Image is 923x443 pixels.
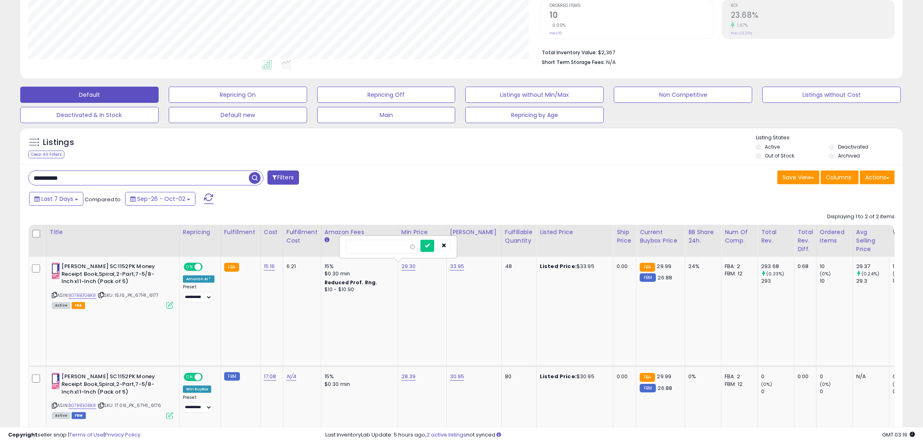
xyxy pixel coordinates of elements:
label: Active [765,143,780,150]
div: Clear All Filters [28,151,64,158]
div: Total Rev. [761,228,791,245]
a: 28.39 [401,373,416,381]
div: Win BuyBox [183,385,212,393]
div: Ordered Items [820,228,849,245]
small: (0%) [893,270,904,277]
span: 26.88 [658,274,673,281]
div: Listed Price [540,228,610,236]
span: ON [185,374,195,381]
div: FBM: 12 [725,270,751,277]
small: 0.00% [550,22,566,28]
small: (0.23%) [766,270,784,277]
a: B07BB3GBK8 [68,292,96,299]
div: FBA: 2 [725,373,751,380]
div: 293 [761,277,794,285]
button: Repricing by Age [465,107,604,123]
small: FBA [640,263,655,272]
a: 2 active listings [426,431,466,439]
small: FBA [640,373,655,382]
div: ASIN: [52,263,173,308]
a: B07BB3GBK8 [68,402,96,409]
div: Total Rev. Diff. [798,228,813,253]
div: Repricing [183,228,217,236]
span: ON [185,264,195,270]
div: Fulfillment Cost [286,228,318,245]
div: BB Share 24h. [688,228,718,245]
b: Listed Price: [540,262,577,270]
img: 41wofAf7C6L._SL40_.jpg [52,263,59,279]
b: [PERSON_NAME] SC1152PK Money Receipt Book,Spiral,2-Part,7-5/8-Inch x11-Inch (Pack of 5) [62,263,160,288]
span: ROI [731,4,894,8]
span: Columns [826,173,851,181]
p: Listing States: [756,134,903,142]
button: Repricing On [169,87,307,103]
button: Listings without Min/Max [465,87,604,103]
div: $0.30 min [325,381,392,388]
span: 29.99 [657,373,672,380]
div: 0 [761,388,794,395]
div: 0% [688,373,715,380]
div: Cost [264,228,280,236]
div: Fulfillable Quantity [505,228,533,245]
span: | SKU: 15.16_PK_67141_6177 [98,292,159,298]
a: N/A [286,373,296,381]
button: Deactivated & In Stock [20,107,159,123]
span: Ordered Items [550,4,713,8]
div: 0.00 [617,263,630,270]
span: All listings currently available for purchase on Amazon [52,412,70,419]
a: 15.16 [264,262,275,270]
span: Sep-26 - Oct-02 [137,195,185,203]
div: $0.30 min [325,270,392,277]
div: 80 [505,373,530,380]
b: Listed Price: [540,373,577,380]
div: 6.21 [286,263,315,270]
div: Min Price [401,228,443,236]
label: Deactivated [838,143,868,150]
div: FBM: 12 [725,381,751,388]
div: 0.00 [798,373,810,380]
small: (0%) [820,270,831,277]
a: 30.95 [450,373,465,381]
div: Preset: [183,395,214,413]
span: 2025-10-10 03:19 GMT [882,431,915,439]
span: N/A [606,58,616,66]
button: Main [317,107,456,123]
button: Last 7 Days [29,192,83,206]
small: Prev: 23.29% [731,31,752,36]
b: Reduced Prof. Rng. [325,279,378,286]
small: Amazon Fees. [325,236,329,244]
small: Prev: 10 [550,31,562,36]
a: Terms of Use [69,431,104,439]
h2: 10 [550,11,713,21]
div: ASIN: [52,373,173,418]
button: Repricing Off [317,87,456,103]
span: FBM [72,412,86,419]
b: Total Inventory Value: [542,49,597,56]
div: Avg Selling Price [856,228,886,253]
div: 0 [820,388,853,395]
div: Fulfillment [224,228,257,236]
div: 0.68 [798,263,810,270]
div: 29.3 [856,277,889,285]
button: Filters [267,170,299,185]
div: 24% [688,263,715,270]
a: 29.30 [401,262,416,270]
span: 26.88 [658,384,673,392]
span: | SKU: 17.08_PK_67141_6176 [98,402,161,409]
h5: Listings [43,137,74,148]
div: Current Buybox Price [640,228,681,245]
div: 15% [325,373,392,380]
button: Actions [860,170,895,184]
div: 0.00 [617,373,630,380]
label: Archived [838,152,860,159]
div: Amazon Fees [325,228,395,236]
button: Non Competitive [614,87,752,103]
span: Compared to: [85,196,122,203]
button: Listings without Cost [762,87,901,103]
b: Short Term Storage Fees: [542,59,605,66]
h2: 23.68% [731,11,894,21]
div: 0 [820,373,853,380]
a: 33.95 [450,262,465,270]
small: FBA [224,263,239,272]
label: Out of Stock [765,152,794,159]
